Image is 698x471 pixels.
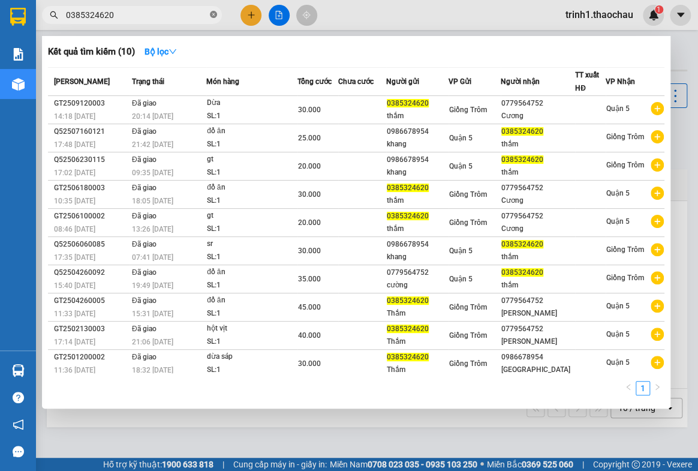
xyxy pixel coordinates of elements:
span: Tổng cước [297,77,332,86]
span: VP Nhận [606,77,635,86]
div: khang [387,166,448,179]
img: warehouse-icon [12,364,25,377]
div: GT2501200002 [54,351,128,364]
span: down [169,47,177,56]
li: Previous Page [621,381,636,395]
div: thắm [387,110,448,122]
span: Giồng Trôm [449,106,487,114]
span: Giồng Trôm [606,274,644,282]
span: 45.000 [298,303,321,311]
div: Cương [501,223,574,235]
span: 18:32 [DATE] [132,366,173,374]
span: 21:06 [DATE] [132,338,173,346]
span: VP Gửi [449,77,471,86]
button: right [650,381,664,395]
span: 0385324620 [501,127,543,136]
div: GT2502130003 [54,323,128,335]
span: 15:40 [DATE] [54,281,95,290]
div: GT2504260005 [54,295,128,307]
div: Thắm [387,307,448,320]
div: Q52504260092 [54,266,128,279]
div: SL: 1 [207,138,297,151]
div: đồ ăn [207,294,297,307]
span: plus-circle [651,299,664,313]
div: Q52506060085 [54,238,128,251]
span: Đã giao [132,184,157,192]
div: thắm [387,223,448,235]
div: 0779564752 [501,295,574,307]
div: 0986678954 [501,351,574,364]
span: Đã giao [132,240,157,248]
span: 35.000 [298,275,321,283]
span: Đã giao [132,99,157,107]
span: Quận 5 [606,189,630,197]
span: Giồng Trôm [449,359,487,368]
span: Giồng Trôm [449,190,487,199]
div: Cương [501,194,574,207]
div: SL: 1 [207,279,297,292]
span: 11:36 [DATE] [54,366,95,374]
div: [GEOGRAPHIC_DATA] [501,364,574,376]
span: 0385324620 [387,184,429,192]
span: 30.000 [298,247,321,255]
div: Cương [501,110,574,122]
span: 09:35 [DATE] [132,169,173,177]
span: 08:46 [DATE] [54,225,95,233]
span: plus-circle [651,130,664,143]
span: plus-circle [651,102,664,115]
span: Giồng Trôm [606,133,644,141]
span: Giồng Trôm [606,161,644,169]
span: plus-circle [651,271,664,284]
span: Món hàng [206,77,239,86]
span: 07:41 [DATE] [132,253,173,262]
div: hột vịt [207,322,297,335]
span: Đã giao [132,212,157,220]
div: Q52507160121 [54,125,128,138]
div: SL: 1 [207,194,297,208]
div: 0779564752 [387,266,448,279]
span: Người nhận [501,77,540,86]
span: close-circle [210,10,217,21]
div: 0986678954 [387,125,448,138]
div: SL: 1 [207,364,297,377]
span: 20.000 [298,218,321,227]
span: Chưa cước [338,77,374,86]
div: 0779564752 [501,323,574,335]
div: 0779564752 [501,210,574,223]
div: cường [387,279,448,292]
div: gt [207,209,297,223]
img: solution-icon [12,48,25,61]
span: plus-circle [651,243,664,256]
button: Bộ lọcdown [135,42,186,61]
span: 30.000 [298,359,321,368]
span: 30.000 [298,190,321,199]
span: plus-circle [651,215,664,228]
div: đồ ăn [207,125,297,138]
div: 0779564752 [501,182,574,194]
span: right [654,383,661,391]
div: GT2506100002 [54,210,128,223]
span: Đã giao [132,268,157,277]
div: SL: 1 [207,335,297,349]
div: đồ ăn [207,181,297,194]
div: dừa sáp [207,350,297,364]
span: 20.000 [298,162,321,170]
span: Đã giao [132,296,157,305]
span: left [625,383,632,391]
div: đồ ăn [207,266,297,279]
span: 10:35 [DATE] [54,197,95,205]
span: Đã giao [132,353,157,361]
span: 17:48 [DATE] [54,140,95,149]
div: Q52506230115 [54,154,128,166]
img: logo-vxr [10,8,26,26]
span: Giồng Trôm [606,245,644,254]
span: 0385324620 [387,296,429,305]
span: 21:42 [DATE] [132,140,173,149]
div: gt [207,153,297,166]
span: 0385324620 [501,240,543,248]
div: Thắm [387,364,448,376]
span: 14:18 [DATE] [54,112,95,121]
span: Giồng Trôm [449,218,487,227]
li: 1 [636,381,650,395]
div: thắm [387,194,448,207]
